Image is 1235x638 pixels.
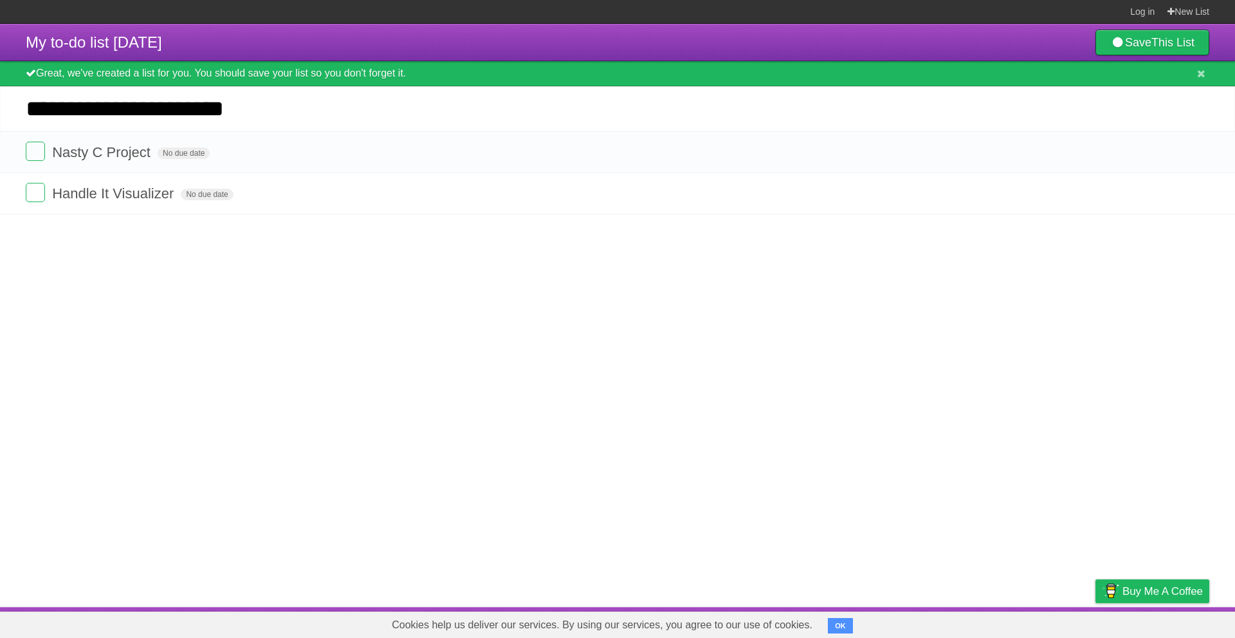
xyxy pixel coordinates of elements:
[379,612,825,638] span: Cookies help us deliver our services. By using our services, you agree to our use of cookies.
[181,189,233,200] span: No due date
[967,610,1019,635] a: Developers
[1122,580,1203,603] span: Buy me a coffee
[158,147,210,159] span: No due date
[828,618,853,633] button: OK
[924,610,951,635] a: About
[26,33,162,51] span: My to-do list [DATE]
[1035,610,1063,635] a: Terms
[52,185,177,202] span: Handle It Visualizer
[26,142,45,161] label: Done
[1079,610,1112,635] a: Privacy
[52,144,154,160] span: Nasty C Project
[1095,30,1209,55] a: SaveThis List
[1102,580,1119,602] img: Buy me a coffee
[1151,36,1194,49] b: This List
[1095,579,1209,603] a: Buy me a coffee
[1128,610,1209,635] a: Suggest a feature
[26,183,45,202] label: Done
